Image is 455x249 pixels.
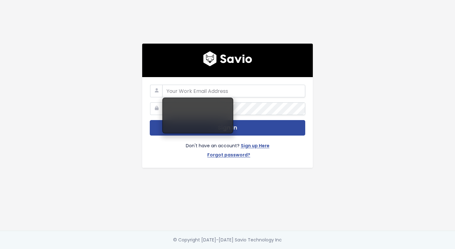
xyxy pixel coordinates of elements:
a: Forgot password? [207,151,250,160]
a: Sign up Here [241,142,270,151]
img: logo600x187.a314fd40982d.png [203,51,252,66]
input: Your Work Email Address [162,85,305,97]
div: Don't have an account? [150,136,305,160]
button: Sign In [150,120,305,136]
div: © Copyright [DATE]-[DATE] Savio Technology Inc [173,236,282,244]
